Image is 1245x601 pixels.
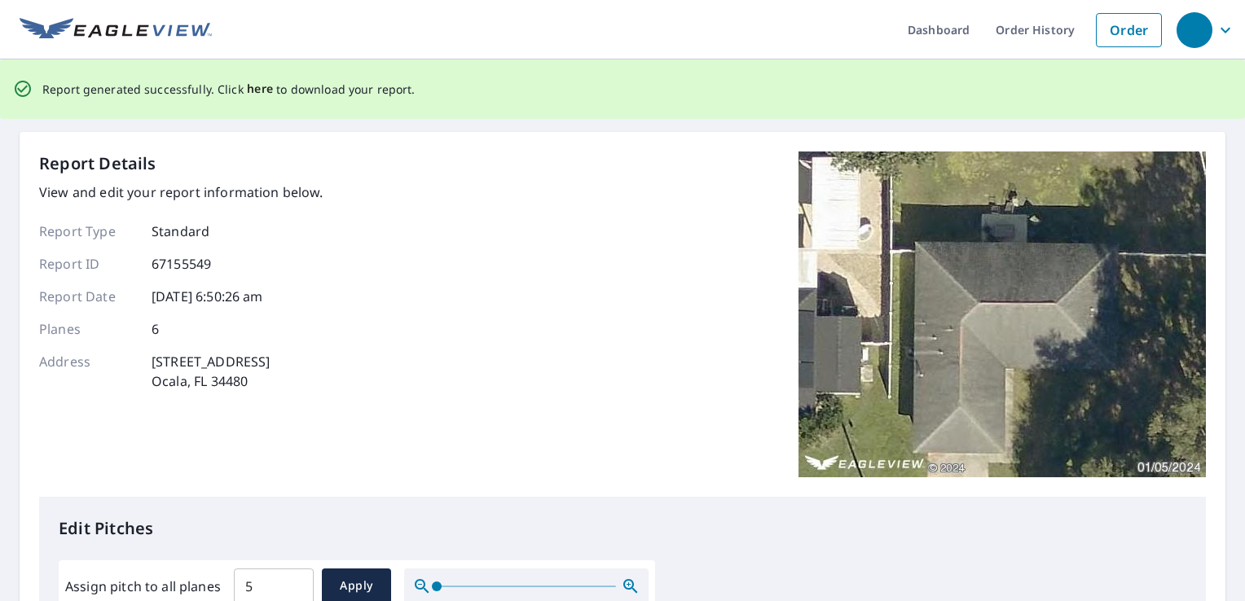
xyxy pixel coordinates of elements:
p: Report Details [39,151,156,176]
p: Standard [152,222,209,241]
p: Edit Pitches [59,516,1186,541]
a: Order [1096,13,1162,47]
p: Report generated successfully. Click to download your report. [42,79,416,99]
p: Report Type [39,222,137,241]
img: Top image [798,151,1206,477]
img: EV Logo [20,18,212,42]
label: Assign pitch to all planes [65,577,221,596]
p: Report Date [39,287,137,306]
p: [DATE] 6:50:26 am [152,287,263,306]
span: Apply [335,576,378,596]
p: View and edit your report information below. [39,182,323,202]
p: 6 [152,319,159,339]
p: Report ID [39,254,137,274]
p: Address [39,352,137,391]
p: Planes [39,319,137,339]
p: [STREET_ADDRESS] Ocala, FL 34480 [152,352,270,391]
button: here [247,79,274,99]
p: 67155549 [152,254,211,274]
